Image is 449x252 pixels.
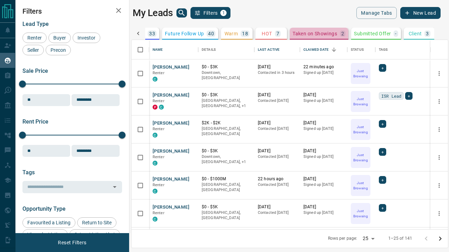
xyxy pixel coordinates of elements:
[133,7,173,19] h1: My Leads
[381,120,384,127] span: +
[433,232,447,246] button: Go to next page
[149,31,155,36] p: 33
[202,98,251,109] p: Toronto
[202,70,251,81] p: Downtown, [GEOGRAPHIC_DATA]
[258,154,296,160] p: Contacted [DATE]
[258,92,296,98] p: [DATE]
[51,35,68,41] span: Buyer
[262,31,272,36] p: HOT
[258,64,296,70] p: [DATE]
[303,126,344,132] p: Signed up [DATE]
[22,169,35,176] span: Tags
[351,152,370,163] p: Just Browsing
[254,40,300,59] div: Last Active
[22,7,122,15] h2: Filters
[379,148,386,156] div: +
[434,96,444,107] button: more
[354,31,391,36] p: Submitted Offer
[190,7,231,19] button: Filters1
[208,31,214,36] p: 40
[258,148,296,154] p: [DATE]
[202,154,251,165] p: Toronto
[381,64,384,71] span: +
[300,40,347,59] div: Claimed Date
[426,31,429,36] p: 3
[25,47,41,53] span: Seller
[224,31,238,36] p: Warm
[303,120,344,126] p: [DATE]
[22,217,75,228] div: Favourited a Listing
[303,70,344,76] p: Signed up [DATE]
[22,229,68,240] div: Viewed a Listing
[388,236,412,241] p: 1–25 of 141
[77,217,116,228] div: Return to Site
[242,31,248,36] p: 18
[351,208,370,219] p: Just Browsing
[153,127,165,131] span: Renter
[381,204,384,211] span: +
[258,120,296,126] p: [DATE]
[80,220,114,225] span: Return to Site
[46,45,71,55] div: Precon
[258,70,296,76] p: Contacted in 3 hours
[379,40,388,59] div: Tags
[110,182,120,192] button: Open
[379,64,386,72] div: +
[73,33,100,43] div: Investor
[153,92,189,99] button: [PERSON_NAME]
[347,40,375,59] div: Status
[221,10,226,15] span: 1
[303,154,344,160] p: Signed up [DATE]
[434,68,444,79] button: more
[375,40,440,59] div: Tags
[153,148,189,155] button: [PERSON_NAME]
[328,236,357,241] p: Rows per page:
[153,204,189,211] button: [PERSON_NAME]
[400,7,441,19] button: New Lead
[22,21,49,27] span: Lead Type
[434,180,444,191] button: more
[153,120,189,127] button: [PERSON_NAME]
[202,126,251,137] p: [GEOGRAPHIC_DATA], [GEOGRAPHIC_DATA]
[48,47,68,53] span: Precon
[22,68,48,74] span: Sale Price
[53,237,91,248] button: Reset Filters
[258,176,296,182] p: 22 hours ago
[351,68,370,79] p: Just Browsing
[303,204,344,210] p: [DATE]
[153,161,158,166] div: condos.ca
[202,92,251,98] p: $0 - $3K
[153,133,158,138] div: condos.ca
[434,124,444,135] button: more
[293,31,337,36] p: Taken on Showings
[258,210,296,216] p: Contacted [DATE]
[351,124,370,135] p: Just Browsing
[153,189,158,194] div: condos.ca
[153,99,165,103] span: Renter
[329,45,339,55] button: Sort
[258,182,296,188] p: Contacted [DATE]
[303,64,344,70] p: 22 minutes ago
[202,120,251,126] p: $2K - $2K
[176,8,187,17] button: search button
[434,208,444,219] button: more
[351,40,364,59] div: Status
[381,176,384,183] span: +
[303,176,344,182] p: [DATE]
[48,33,71,43] div: Buyer
[381,92,401,99] span: ISR Lead
[202,176,251,182] p: $0 - $1000M
[25,220,73,225] span: Favourited a Listing
[379,204,386,212] div: +
[75,35,98,41] span: Investor
[153,155,165,159] span: Renter
[303,182,344,188] p: Signed up [DATE]
[381,148,384,155] span: +
[22,118,48,125] span: Rent Price
[202,204,251,210] p: $0 - $5K
[409,31,422,36] p: Client
[303,98,344,104] p: Signed up [DATE]
[405,92,413,100] div: +
[202,148,251,154] p: $0 - $3K
[351,180,370,191] p: Just Browsing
